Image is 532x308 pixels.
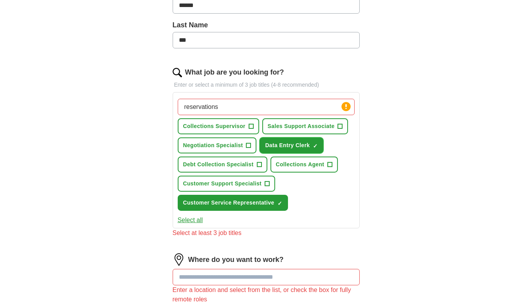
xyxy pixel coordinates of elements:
[260,137,323,153] button: Data Entry Clerk✓
[183,180,262,188] span: Customer Support Specialist
[270,157,338,173] button: Collections Agent
[178,157,267,173] button: Debt Collection Specialist
[178,99,355,115] input: Type a job title and press enter
[183,160,254,169] span: Debt Collection Specialist
[173,285,360,304] div: Enter a location and select from the list, or check the box for fully remote roles
[173,81,360,89] p: Enter or select a minimum of 3 job titles (4-8 recommended)
[268,122,335,130] span: Sales Support Associate
[183,122,246,130] span: Collections Supervisor
[178,195,288,211] button: Customer Service Representative✓
[183,141,243,150] span: Negotiation Specialist
[173,68,182,77] img: search.png
[178,118,259,134] button: Collections Supervisor
[262,118,348,134] button: Sales Support Associate
[173,228,360,238] div: Select at least 3 job titles
[188,255,284,265] label: Where do you want to work?
[183,199,274,207] span: Customer Service Representative
[178,215,203,225] button: Select all
[276,160,324,169] span: Collections Agent
[173,253,185,266] img: location.png
[313,143,318,149] span: ✓
[277,200,282,207] span: ✓
[265,141,310,150] span: Data Entry Clerk
[178,137,257,153] button: Negotiation Specialist
[173,20,360,30] label: Last Name
[185,67,284,78] label: What job are you looking for?
[178,176,276,192] button: Customer Support Specialist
